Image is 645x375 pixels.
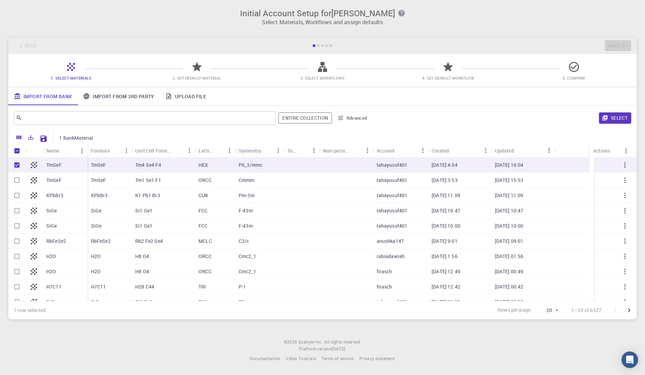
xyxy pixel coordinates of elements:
p: Si1 Ge1 [135,299,153,305]
div: Actions [590,144,632,157]
div: Actions [593,144,610,157]
p: tahayusuf401 [377,177,408,184]
p: [DATE] 09:01 [495,238,524,245]
p: tahayusuf401 [377,207,408,214]
button: Entire collection [278,112,332,124]
button: Menu [480,145,491,156]
span: Video Tutorials [286,356,316,361]
p: [DATE] 4:04 [432,162,458,168]
a: Privacy statement [359,355,395,362]
p: MCLC [199,238,212,245]
p: RbFeSe2 [46,238,66,245]
p: SiGe [91,299,102,305]
button: Menu [417,145,428,156]
p: Rows per page: [498,307,532,314]
p: H7C11 [91,283,106,290]
button: Menu [620,145,632,156]
button: Sort [297,145,308,156]
a: Upload File [160,87,212,105]
a: Video Tutorials [286,355,316,362]
span: Terms of service [322,356,353,361]
p: [DATE] 00:42 [495,283,524,290]
span: 1. Select Materials [51,75,92,81]
button: Menu [121,145,132,156]
p: rabiadawiah [377,253,405,260]
p: TmSeF [91,162,106,168]
button: Export [25,132,37,143]
div: Account [377,144,395,157]
span: Privacy statement [359,356,395,361]
div: 20 [534,305,560,315]
p: KPbBr3 [91,192,108,199]
p: SiGe [46,207,57,214]
a: Exabyte Inc. [298,339,323,346]
div: Symmetry [239,144,261,157]
p: RbFeSe2 [91,238,111,245]
p: H2O [46,268,56,275]
a: Documentation [250,355,280,362]
p: [DATE] 12:49 [432,268,460,275]
button: Sort [395,145,406,156]
p: [DATE] 1:56 [432,253,458,260]
p: SiGe [46,222,57,229]
p: firasch [377,268,392,275]
button: Sort [213,145,224,156]
p: P-1 [239,283,246,290]
button: Menu [224,145,235,156]
p: H2O [46,253,56,260]
p: Cmc2_1 [239,253,256,260]
span: Pagalba [13,5,38,11]
p: [DATE] 10:00 [432,222,460,229]
p: CUB [199,192,208,199]
div: Symmetry [235,144,284,157]
p: anushka147 [377,238,404,245]
button: Sort [110,145,121,156]
div: Tags [287,144,297,157]
p: [DATE] 00:49 [495,268,524,275]
p: TmSeF [46,162,62,168]
div: Created [432,144,449,157]
p: ORCC [199,268,212,275]
p: H2O [91,268,101,275]
button: Menu [362,145,373,156]
p: Tm4 Se4 F4 [135,162,161,168]
button: Sort [59,145,71,156]
span: 5. Confirm [563,75,585,81]
p: KPbBr3 [46,192,63,199]
span: © 2025 [284,339,298,346]
p: [DATE] 16:04 [495,162,524,168]
p: [DATE] 10:00 [495,222,524,229]
div: Unit Cell Formula [135,144,173,157]
p: [DATE] 9:01 [432,238,458,245]
div: Open Intercom Messenger [621,351,638,368]
a: Import From Bank [8,87,77,105]
span: Filter throughout whole library including sets (folders) [278,112,332,124]
p: 1 BankMaterial [59,135,93,141]
div: Formula [87,144,132,157]
h3: Initial Account Setup for [PERSON_NAME] [12,8,633,18]
p: [DATE] 10:47 [495,207,524,214]
button: Menu [76,145,87,156]
p: TmSeF [46,177,62,184]
div: Account [373,144,429,157]
p: [DATE] 10:47 [432,207,460,214]
p: TRI [199,283,206,290]
button: Sort [173,145,184,156]
p: [DATE] 23:53 [495,299,524,305]
p: Select Materials, Workflows and assign defaults [12,18,633,26]
p: H28 C44 [135,283,154,290]
div: Non-periodic [320,144,373,157]
p: R3m [239,299,249,305]
p: Si1 Ge1 [135,207,153,214]
p: firasch [377,283,392,290]
p: F-43m [239,207,253,214]
p: [DATE] 01:56 [495,253,524,260]
button: Go to next page [622,303,636,317]
p: Si1 Ge1 [135,222,153,229]
button: Sort [449,145,460,156]
span: 3. Select Workflows [301,75,345,81]
div: Tags [284,144,320,157]
p: H7C11 [46,283,62,290]
p: K1 Pb1 Br3 [135,192,160,199]
p: tahayusuf401 [377,162,408,168]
